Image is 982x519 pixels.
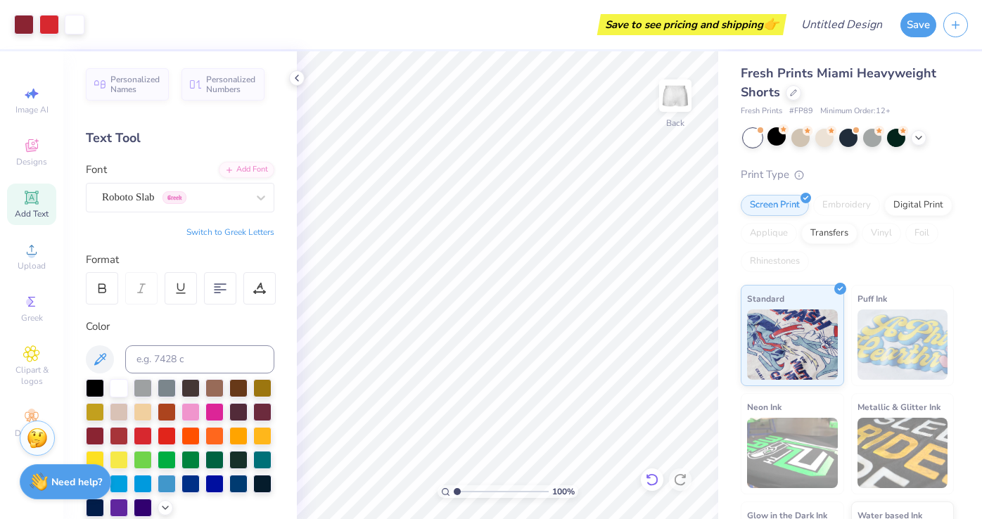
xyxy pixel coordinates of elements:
span: # FP89 [789,105,813,117]
span: Puff Ink [857,291,887,306]
div: Foil [905,223,938,244]
span: Add Text [15,208,49,219]
img: Standard [747,309,838,380]
span: Greek [21,312,43,323]
span: Image AI [15,104,49,115]
span: Minimum Order: 12 + [820,105,891,117]
div: Save to see pricing and shipping [601,14,783,35]
div: Back [666,117,684,129]
span: Personalized Names [110,75,160,94]
div: Format [86,252,276,268]
span: 👉 [763,15,779,32]
span: Decorate [15,428,49,439]
div: Embroidery [813,195,880,216]
div: Add Font [219,162,274,178]
img: Neon Ink [747,418,838,488]
img: Puff Ink [857,309,948,380]
span: Standard [747,291,784,306]
button: Save [900,13,936,37]
img: Back [661,82,689,110]
strong: Need help? [51,475,102,489]
span: Upload [18,260,46,271]
button: Switch to Greek Letters [186,226,274,238]
div: Digital Print [884,195,952,216]
span: Fresh Prints [741,105,782,117]
input: e.g. 7428 c [125,345,274,373]
span: Designs [16,156,47,167]
span: Metallic & Glitter Ink [857,399,940,414]
span: 100 % [552,485,575,498]
input: Untitled Design [790,11,893,39]
div: Transfers [801,223,857,244]
span: Personalized Numbers [206,75,256,94]
span: Neon Ink [747,399,782,414]
div: Color [86,319,274,335]
span: Clipart & logos [7,364,56,387]
div: Text Tool [86,129,274,148]
img: Metallic & Glitter Ink [857,418,948,488]
label: Font [86,162,107,178]
div: Rhinestones [741,251,809,272]
div: Screen Print [741,195,809,216]
div: Applique [741,223,797,244]
div: Print Type [741,167,954,183]
div: Vinyl [862,223,901,244]
span: Fresh Prints Miami Heavyweight Shorts [741,65,936,101]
